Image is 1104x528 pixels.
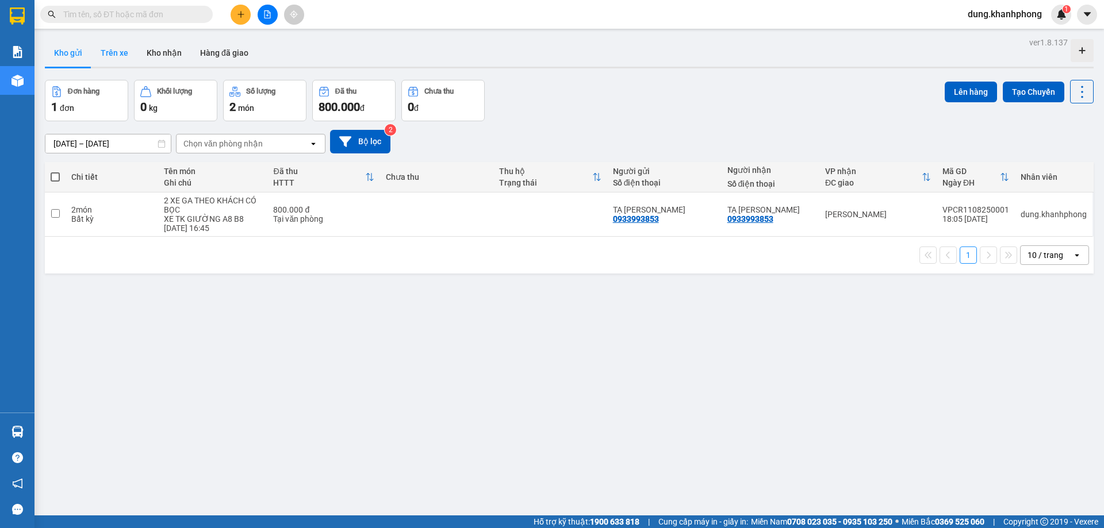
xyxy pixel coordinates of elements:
[284,5,304,25] button: aim
[330,130,390,153] button: Bộ lọc
[267,162,379,192] th: Toggle SortBy
[45,134,171,153] input: Select a date range.
[312,80,396,121] button: Đã thu800.000đ
[1021,210,1087,219] div: dung.khanhphong
[937,162,1015,192] th: Toggle SortBy
[902,515,984,528] span: Miền Bắc
[1021,172,1087,182] div: Nhân viên
[1029,36,1068,49] div: ver 1.8.137
[45,39,91,67] button: Kho gửi
[134,80,217,121] button: Khối lượng0kg
[935,517,984,526] strong: 0369 525 060
[499,178,592,187] div: Trạng thái
[613,214,659,223] div: 0933993853
[149,103,158,113] span: kg
[1040,518,1048,526] span: copyright
[658,515,748,528] span: Cung cấp máy in - giấy in:
[1003,82,1064,102] button: Tạo Chuyến
[231,5,251,25] button: plus
[408,100,414,114] span: 0
[12,504,23,515] span: message
[1077,5,1097,25] button: caret-down
[258,5,278,25] button: file-add
[273,214,374,223] div: Tại văn phòng
[10,7,25,25] img: logo-vxr
[164,214,262,233] div: XE TK GIƯỜNG A8 B8 11/8 16:45
[223,80,306,121] button: Số lượng2món
[229,100,236,114] span: 2
[787,517,892,526] strong: 0708 023 035 - 0935 103 250
[648,515,650,528] span: |
[590,517,639,526] strong: 1900 633 818
[237,10,245,18] span: plus
[385,124,396,136] sup: 2
[11,46,24,58] img: solution-icon
[91,39,137,67] button: Trên xe
[942,178,1000,187] div: Ngày ĐH
[263,10,271,18] span: file-add
[959,7,1051,21] span: dung.khanhphong
[942,214,1009,223] div: 18:05 [DATE]
[191,39,258,67] button: Hàng đã giao
[71,205,152,214] div: 2 món
[1072,250,1082,260] svg: open
[819,162,937,192] th: Toggle SortBy
[12,452,23,463] span: question-circle
[613,205,716,214] div: TẠ LÊ BẢO
[157,87,192,95] div: Khối lượng
[751,515,892,528] span: Miền Nam
[1071,39,1094,62] div: Tạo kho hàng mới
[273,178,365,187] div: HTTT
[11,75,24,87] img: warehouse-icon
[424,87,454,95] div: Chưa thu
[499,167,592,176] div: Thu hộ
[273,205,374,214] div: 800.000 đ
[825,178,922,187] div: ĐC giao
[137,39,191,67] button: Kho nhận
[1064,5,1068,13] span: 1
[335,87,356,95] div: Đã thu
[414,103,419,113] span: đ
[613,178,716,187] div: Số điện thoại
[534,515,639,528] span: Hỗ trợ kỹ thuật:
[140,100,147,114] span: 0
[290,10,298,18] span: aim
[60,103,74,113] span: đơn
[164,196,262,214] div: 2 XE GA THEO KHÁCH CÓ BỌC
[993,515,995,528] span: |
[273,167,365,176] div: Đã thu
[825,210,931,219] div: [PERSON_NAME]
[360,103,365,113] span: đ
[1056,9,1067,20] img: icon-new-feature
[246,87,275,95] div: Số lượng
[960,246,977,264] button: 1
[945,82,997,102] button: Lên hàng
[71,214,152,223] div: Bất kỳ
[727,214,773,223] div: 0933993853
[68,87,99,95] div: Đơn hàng
[238,103,254,113] span: món
[493,162,607,192] th: Toggle SortBy
[11,426,24,438] img: warehouse-icon
[12,478,23,489] span: notification
[48,10,56,18] span: search
[1063,5,1071,13] sup: 1
[401,80,485,121] button: Chưa thu0đ
[63,8,199,21] input: Tìm tên, số ĐT hoặc mã đơn
[613,167,716,176] div: Người gửi
[164,178,262,187] div: Ghi chú
[309,139,318,148] svg: open
[727,165,814,175] div: Người nhận
[386,172,488,182] div: Chưa thu
[825,167,922,176] div: VP nhận
[942,205,1009,214] div: VPCR1108250001
[51,100,57,114] span: 1
[1028,249,1063,261] div: 10 / trang
[1082,9,1092,20] span: caret-down
[942,167,1000,176] div: Mã GD
[164,167,262,176] div: Tên món
[895,519,899,524] span: ⚪️
[71,172,152,182] div: Chi tiết
[727,179,814,188] div: Số điện thoại
[727,205,814,214] div: TẠ LÊ BẢO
